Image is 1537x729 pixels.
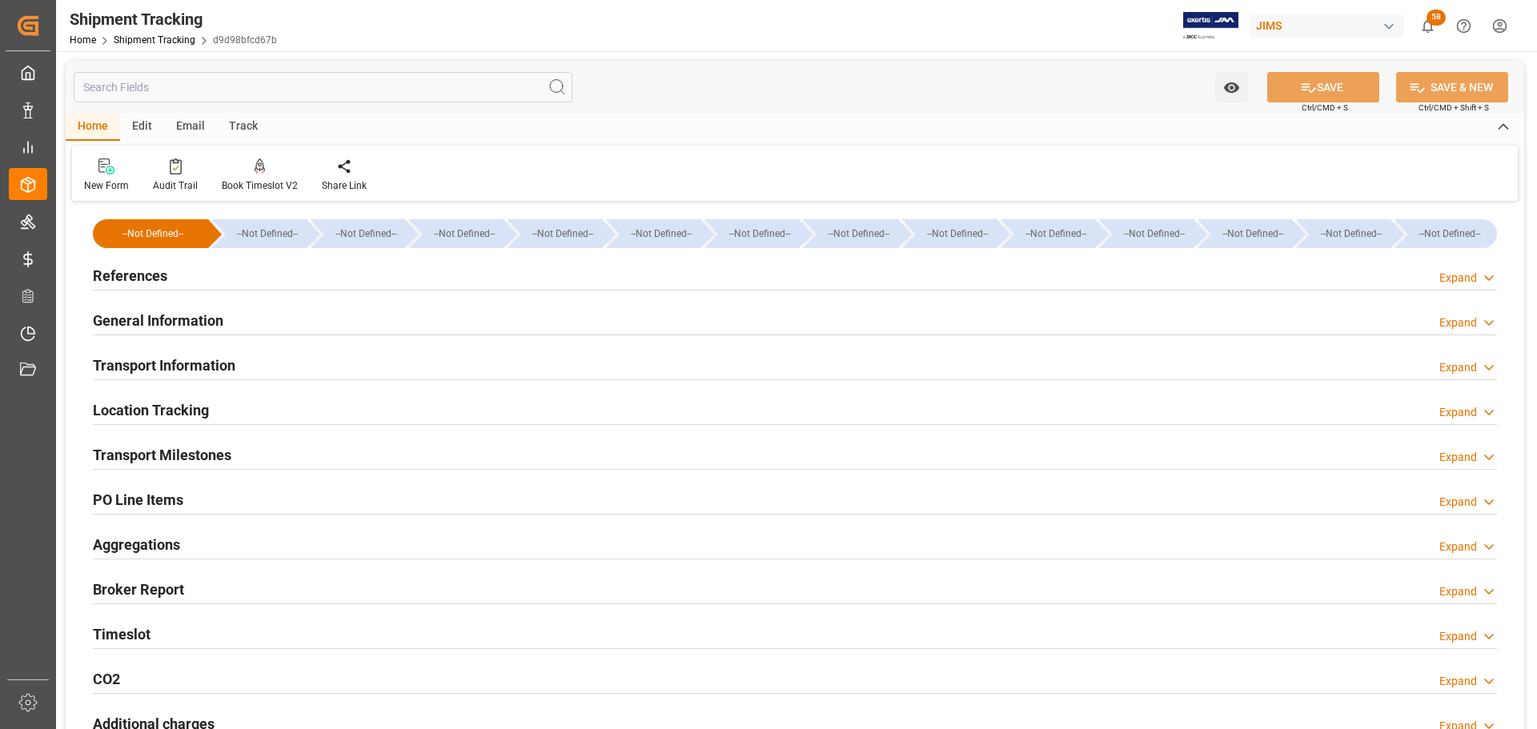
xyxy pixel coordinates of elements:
h2: General Information [93,310,223,331]
div: --Not Defined-- [1395,219,1497,248]
div: New Form [84,178,129,193]
h2: Timeslot [93,623,150,645]
h2: CO2 [93,668,120,690]
button: SAVE [1267,72,1379,102]
div: --Not Defined-- [311,219,405,248]
h2: Location Tracking [93,399,209,421]
a: Home [70,34,96,46]
div: Shipment Tracking [70,7,277,31]
div: --Not Defined-- [1296,219,1391,248]
div: --Not Defined-- [1312,219,1391,248]
div: --Not Defined-- [109,219,197,248]
h2: Broker Report [93,579,184,600]
div: --Not Defined-- [524,219,602,248]
span: Ctrl/CMD + Shift + S [1419,102,1489,114]
div: Email [164,114,217,141]
span: 58 [1427,10,1446,26]
div: --Not Defined-- [720,219,799,248]
div: --Not Defined-- [1198,219,1292,248]
button: JIMS [1250,10,1410,41]
div: --Not Defined-- [622,219,700,248]
button: open menu [1215,72,1248,102]
div: Book Timeslot V2 [222,178,298,193]
div: Expand [1439,628,1477,645]
div: --Not Defined-- [1001,219,1095,248]
h2: References [93,265,167,286]
div: Share Link [322,178,367,193]
h2: PO Line Items [93,489,183,511]
div: Edit [120,114,164,141]
div: Track [217,114,270,141]
div: --Not Defined-- [819,219,897,248]
div: --Not Defined-- [327,219,405,248]
input: Search Fields [74,72,572,102]
div: --Not Defined-- [425,219,504,248]
button: SAVE & NEW [1396,72,1508,102]
button: show 58 new notifications [1410,8,1446,44]
div: --Not Defined-- [212,219,307,248]
div: Expand [1439,449,1477,466]
div: Expand [1439,314,1477,331]
div: --Not Defined-- [1115,219,1194,248]
div: --Not Defined-- [918,219,997,248]
div: Expand [1439,583,1477,600]
a: Shipment Tracking [114,34,195,46]
div: --Not Defined-- [508,219,602,248]
button: Help Center [1446,8,1482,44]
div: Expand [1439,539,1477,555]
div: --Not Defined-- [409,219,504,248]
div: --Not Defined-- [902,219,997,248]
div: Audit Trail [153,178,198,193]
div: Expand [1439,494,1477,511]
h2: Transport Information [93,354,235,376]
div: --Not Defined-- [803,219,897,248]
div: --Not Defined-- [93,219,208,248]
h2: Transport Milestones [93,444,231,466]
div: --Not Defined-- [228,219,307,248]
div: --Not Defined-- [606,219,700,248]
div: --Not Defined-- [1411,219,1489,248]
div: Expand [1439,270,1477,286]
img: Exertis%20JAM%20-%20Email%20Logo.jpg_1722504956.jpg [1183,12,1238,40]
div: Expand [1439,404,1477,421]
div: --Not Defined-- [1017,219,1095,248]
div: Home [66,114,120,141]
div: --Not Defined-- [704,219,799,248]
div: Expand [1439,673,1477,690]
div: --Not Defined-- [1214,219,1292,248]
h2: Aggregations [93,534,180,555]
span: Ctrl/CMD + S [1302,102,1348,114]
div: Expand [1439,359,1477,376]
div: JIMS [1250,14,1403,38]
div: --Not Defined-- [1099,219,1194,248]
